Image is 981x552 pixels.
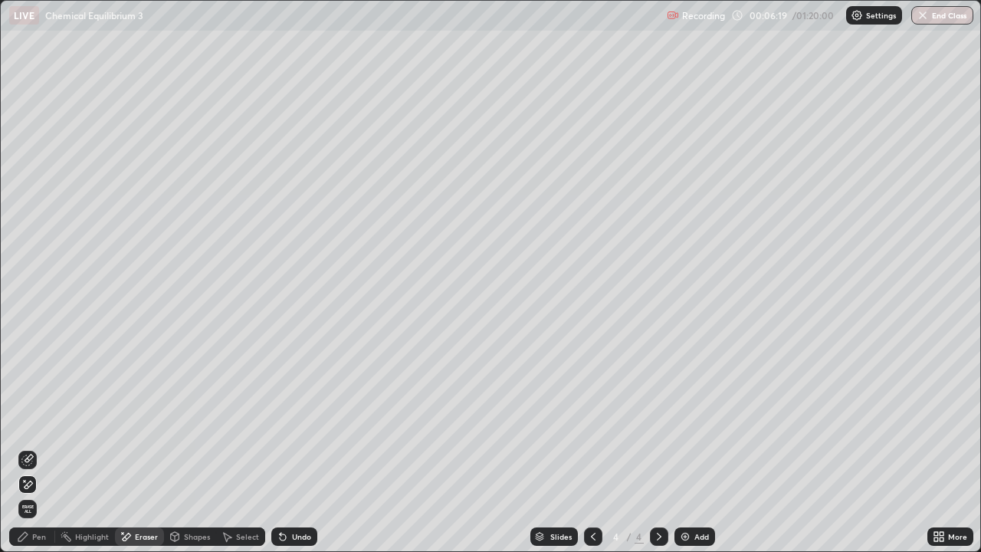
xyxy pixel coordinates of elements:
p: Chemical Equilibrium 3 [45,9,143,21]
div: Select [236,533,259,540]
img: class-settings-icons [851,9,863,21]
div: Pen [32,533,46,540]
button: End Class [911,6,973,25]
div: Shapes [184,533,210,540]
div: Highlight [75,533,109,540]
img: add-slide-button [679,531,691,543]
div: Undo [292,533,311,540]
p: LIVE [14,9,34,21]
div: 4 [635,530,644,544]
p: Settings [866,11,896,19]
p: Recording [682,10,725,21]
img: end-class-cross [917,9,929,21]
div: 4 [609,532,624,541]
div: More [948,533,967,540]
div: Slides [550,533,572,540]
img: recording.375f2c34.svg [667,9,679,21]
div: Add [694,533,709,540]
span: Erase all [19,504,36,514]
div: / [627,532,632,541]
div: Eraser [135,533,158,540]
